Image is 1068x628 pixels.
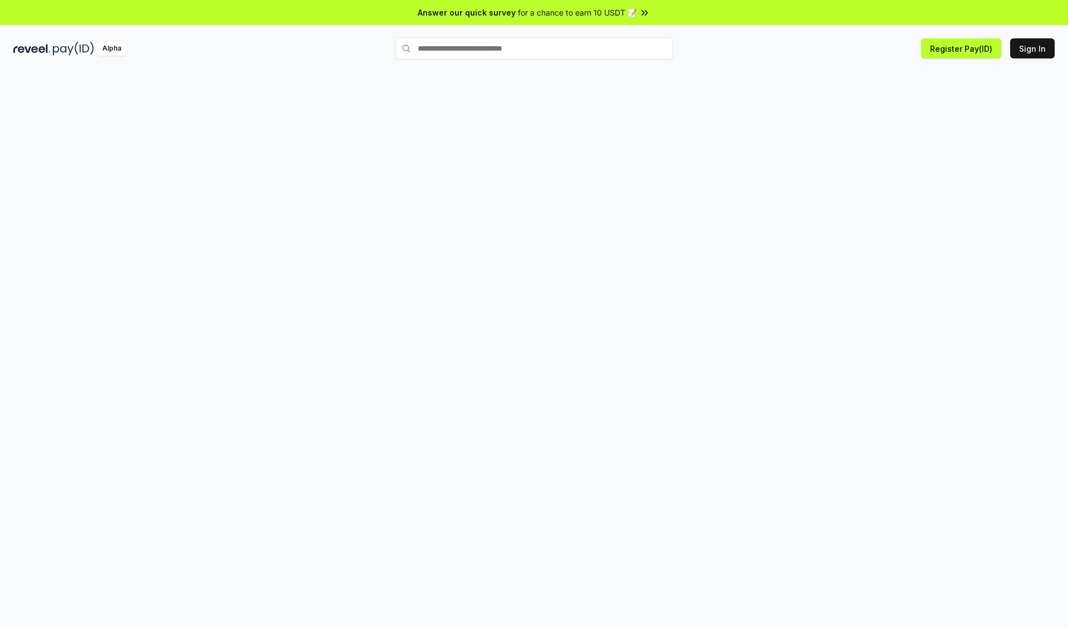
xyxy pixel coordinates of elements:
button: Sign In [1010,38,1055,58]
img: pay_id [53,42,94,56]
span: Answer our quick survey [418,7,516,18]
span: for a chance to earn 10 USDT 📝 [518,7,637,18]
div: Alpha [96,42,127,56]
img: reveel_dark [13,42,51,56]
button: Register Pay(ID) [921,38,1001,58]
